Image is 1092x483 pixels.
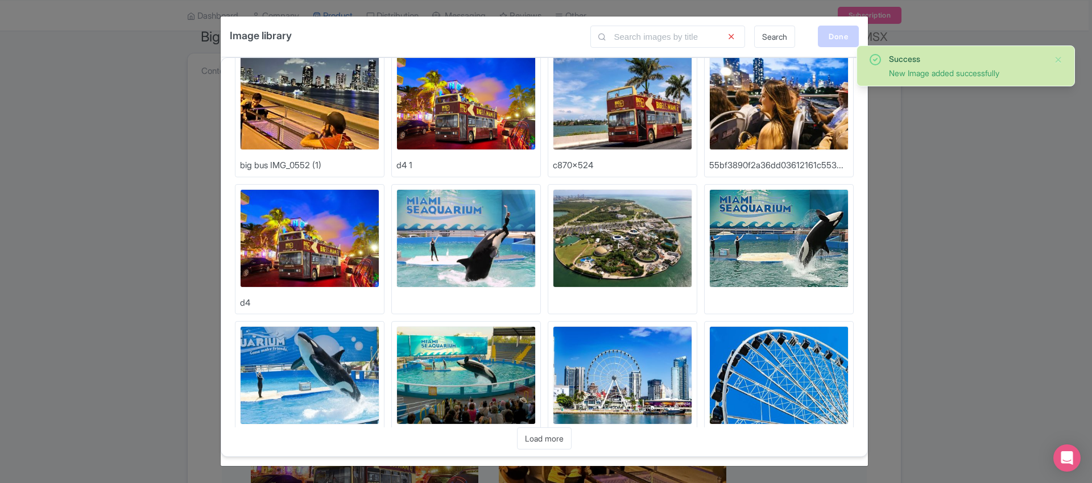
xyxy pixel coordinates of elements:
[709,52,849,150] img: 55bf3890f2a36dd03612161c553978d3bdfa62b56ab05c22331e7a6b435c687a_orrgnz.avif
[18,18,27,27] img: logo_orange.svg
[1053,444,1081,472] div: Open Intercom Messenger
[1054,53,1063,66] button: Close
[709,159,843,172] div: 55bf3890f2a36dd03612161c553...
[396,326,536,424] img: iu_wfgiir.jpg
[240,159,321,172] div: big bus IMG_0552 (1)
[43,67,102,74] div: Domain Overview
[240,52,379,150] img: big_bus_IMG_0552_1_acmb7e.avif
[553,326,692,424] img: Skywheel_Miami_1440x900_2A31AC43-5056-A36A-0BF7D1B19970C52B-2a31ab025056a36_2a31ac95-5056-a36a-0b...
[396,52,536,150] img: d4_1_uaikb6.png
[230,26,292,45] h4: Image library
[754,26,795,48] a: Search
[553,52,692,150] img: c870x524_hjyhnj.jpg
[889,53,1045,65] div: Success
[396,189,536,288] img: iu_jhtnco.jpg
[113,66,122,75] img: tab_keywords_by_traffic_grey.svg
[240,297,250,310] div: d4
[126,67,192,74] div: Keywords by Traffic
[396,159,412,172] div: d4 1
[709,326,849,424] img: SkyviewsMiamiObservationWheelAdmission-1277270101_s1fvrz.jpg
[240,189,379,288] img: d4_duoeai.jpg
[553,189,692,288] img: iu_ibnjmx.jpg
[18,30,27,39] img: website_grey.svg
[889,67,1045,79] div: New Image added successfully
[709,189,849,288] img: iu_zv7hqc.jpg
[590,26,745,48] input: Search images by title
[31,66,40,75] img: tab_domain_overview_orange.svg
[240,326,379,424] img: iu_aekeau.jpg
[30,30,125,39] div: Domain: [DOMAIN_NAME]
[818,26,859,47] div: Done
[32,18,56,27] div: v 4.0.25
[553,159,593,172] div: c870x524
[517,427,572,449] a: Load more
